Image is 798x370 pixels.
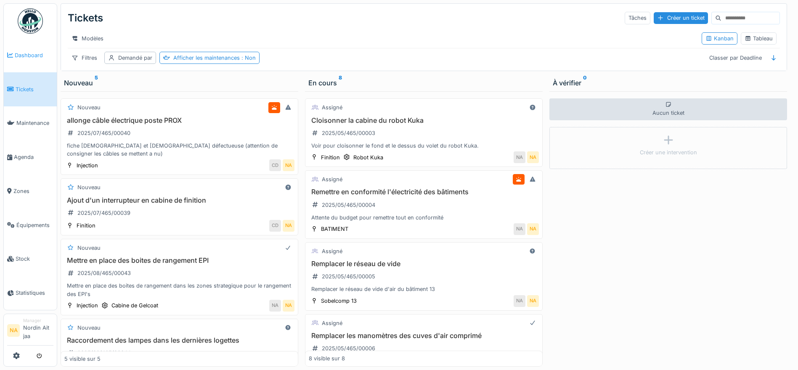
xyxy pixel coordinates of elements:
[77,269,131,277] div: 2025/08/465/00043
[309,214,539,222] div: Attente du budget pour remettre tout en conformité
[745,34,773,42] div: Tableau
[23,317,53,324] div: Manager
[77,103,101,111] div: Nouveau
[322,272,375,280] div: 2025/05/465/00005
[4,72,57,106] a: Tickets
[13,187,53,195] span: Zones
[322,319,342,327] div: Assigné
[77,129,130,137] div: 2025/07/465/00040
[68,32,107,45] div: Modèles
[173,54,256,62] div: Afficher les maintenances
[64,256,294,264] h3: Mettre en place des boites de rangement EPI
[18,8,43,34] img: Badge_color-CXgf-gQk.svg
[269,300,281,312] div: NA
[339,78,342,88] sup: 8
[77,161,98,169] div: Injection
[283,220,294,232] div: NA
[353,153,383,161] div: Robot Kuka
[322,201,375,209] div: 2025/05/465/00004
[309,116,539,124] h3: Cloisonner la cabine du robot Kuka
[308,78,539,88] div: En cours
[309,285,539,293] div: Remplacer le réseau de vide d'air du bâtiment 13
[64,116,294,124] h3: allonge câble électrique poste PROX
[77,349,131,357] div: 2025/08/465/00044
[23,317,53,344] li: Nordin Ait jaa
[549,98,787,120] div: Aucun ticket
[321,153,340,161] div: Finition
[322,175,342,183] div: Assigné
[309,188,539,196] h3: Remettre en conformité l'électricité des bâtiments
[77,301,98,309] div: Injection
[15,51,53,59] span: Dashboard
[16,119,53,127] span: Maintenance
[64,282,294,298] div: Mettre en place des boites de rangement dans les zones strategique pour le rangement des EPI's
[309,142,539,150] div: Voir pour cloisonner le fond et le dessus du volet du robot Kuka.
[64,78,295,88] div: Nouveau
[269,159,281,171] div: CD
[309,260,539,268] h3: Remplacer le réseau de vide
[654,12,708,24] div: Créer un ticket
[640,148,697,156] div: Créer une intervention
[527,151,539,163] div: NA
[4,38,57,72] a: Dashboard
[68,7,103,29] div: Tickets
[269,220,281,232] div: CD
[705,52,766,64] div: Classer par Deadline
[68,52,101,64] div: Filtres
[64,196,294,204] h3: Ajout d'un interrupteur en cabine de finition
[64,355,101,363] div: 5 visible sur 5
[16,85,53,93] span: Tickets
[283,159,294,171] div: NA
[309,332,539,340] h3: Remplacer les manomètres des cuves d'air comprimé
[111,301,158,309] div: Cabine de Gelcoat
[4,276,57,310] a: Statistiques
[14,153,53,161] span: Agenda
[7,317,53,346] a: NA ManagerNordin Ait jaa
[77,244,101,252] div: Nouveau
[625,12,650,24] div: Tâches
[16,255,53,263] span: Stock
[583,78,587,88] sup: 0
[4,242,57,276] a: Stock
[16,221,53,229] span: Équipements
[16,289,53,297] span: Statistiques
[240,55,256,61] span: : Non
[77,183,101,191] div: Nouveau
[4,174,57,208] a: Zones
[7,324,20,337] li: NA
[322,129,375,137] div: 2025/05/465/00003
[705,34,734,42] div: Kanban
[514,295,525,307] div: NA
[4,106,57,140] a: Maintenance
[64,336,294,344] h3: Raccordement des lampes dans les dernières logettes
[4,140,57,174] a: Agenda
[527,223,539,235] div: NA
[322,344,375,352] div: 2025/05/465/00006
[322,247,342,255] div: Assigné
[321,297,357,305] div: Sobelcomp 13
[321,225,348,233] div: BATIMENT
[322,103,342,111] div: Assigné
[514,151,525,163] div: NA
[118,54,152,62] div: Demandé par
[77,324,101,332] div: Nouveau
[4,208,57,242] a: Équipements
[553,78,784,88] div: À vérifier
[527,295,539,307] div: NA
[95,78,98,88] sup: 5
[309,355,345,363] div: 8 visible sur 8
[77,222,95,230] div: Finition
[283,300,294,312] div: NA
[514,223,525,235] div: NA
[64,142,294,158] div: fiche [DEMOGRAPHIC_DATA] et [DEMOGRAPHIC_DATA] défectueuse (attention de consigner les câbles se ...
[77,209,130,217] div: 2025/07/465/00039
